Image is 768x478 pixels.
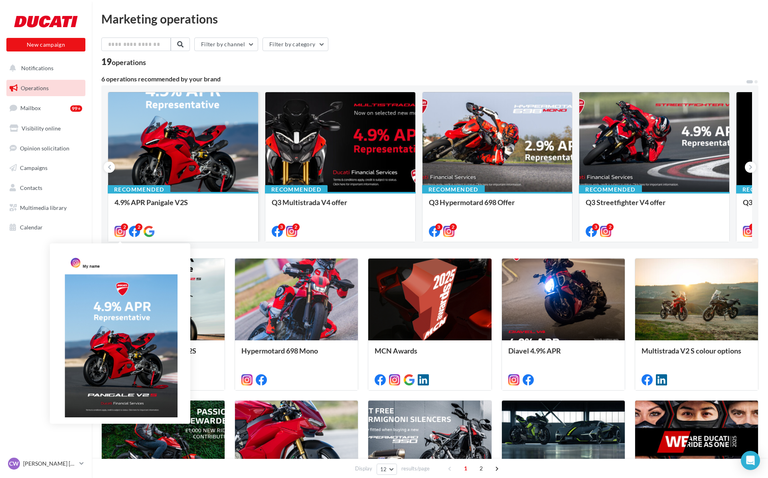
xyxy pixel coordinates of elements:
div: Recommended [579,185,642,194]
div: Recommended [108,185,170,194]
a: Operations [5,80,87,97]
button: 12 [377,464,397,475]
div: Q3 Streetfighter V4 offer [586,198,723,214]
div: 2 [606,223,614,231]
div: 4.9% APR Panigale V2S [115,198,252,214]
span: 2 [475,462,488,475]
div: Recommended [422,185,485,194]
span: Calendar [20,224,43,231]
span: results/page [401,465,430,472]
div: 2 [135,223,142,231]
div: Q3 Hypermotard 698 Offer [429,198,566,214]
button: Notifications [5,60,84,77]
div: 2 [121,223,128,231]
button: Filter by channel [194,38,258,51]
div: Multistrada V2 S colour options [642,347,752,363]
a: CW [PERSON_NAME] [PERSON_NAME] [6,456,85,471]
span: 1 [459,462,472,475]
span: Opinion solicitation [20,144,69,151]
div: 3 [435,223,442,231]
div: 3 [592,223,599,231]
div: Marketing operations [101,13,758,25]
div: 3 [278,223,285,231]
div: 2 [292,223,300,231]
div: 2 [749,223,756,231]
span: Visibility online [22,125,61,132]
a: Visibility online [5,120,87,137]
span: Display [355,465,372,472]
span: Contacts [20,184,42,191]
div: Diavel 4.9% APR [508,347,618,363]
div: Q3 Multistrada V4 offer [272,198,409,214]
div: 6 operations recommended by your brand [101,76,746,82]
div: Hypermotard 698 Mono [241,347,351,363]
a: Campaigns [5,160,87,176]
a: Calendar [5,219,87,236]
div: Recommended [265,185,328,194]
div: MCN Awards [375,347,485,363]
span: Campaigns [20,164,47,171]
a: Contacts [5,180,87,196]
div: Open Intercom Messenger [741,451,760,470]
button: Filter by category [263,38,328,51]
div: 2 [115,372,122,379]
div: 19 [101,57,146,66]
span: Mailbox [20,105,41,111]
p: [PERSON_NAME] [PERSON_NAME] [23,460,76,468]
span: Notifications [21,65,53,71]
div: 2 [450,223,457,231]
a: Opinion solicitation [5,140,87,157]
a: Mailbox99+ [5,99,87,117]
span: 12 [380,466,387,472]
span: Operations [21,85,49,91]
a: Multimedia library [5,199,87,216]
span: CW [9,460,19,468]
span: Multimedia library [20,204,67,211]
div: 2 [129,372,136,379]
div: operations [112,59,146,66]
div: 99+ [70,105,82,112]
div: 4.9% APR Streetfighter V2S [108,347,218,363]
button: New campaign [6,38,85,51]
